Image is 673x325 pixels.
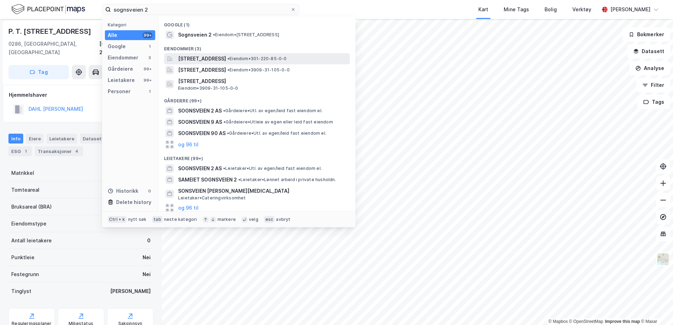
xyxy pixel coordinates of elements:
[227,56,229,61] span: •
[9,91,153,99] div: Hjemmelshaver
[178,129,226,138] span: SOGNSVEIEN 90 AS
[504,5,529,14] div: Mine Tags
[158,40,356,53] div: Eiendommer (3)
[548,319,568,324] a: Mapbox
[158,17,356,29] div: Google (1)
[111,4,290,15] input: Søk på adresse, matrikkel, gårdeiere, leietakere eller personer
[264,216,275,223] div: esc
[627,44,670,58] button: Datasett
[178,187,347,195] span: SONSVEIEN [PERSON_NAME][MEDICAL_DATA]
[11,236,52,245] div: Antall leietakere
[110,287,151,295] div: [PERSON_NAME]
[656,253,670,266] img: Z
[147,44,152,49] div: 1
[637,95,670,109] button: Tags
[178,31,212,39] span: Sognsveien 2
[147,55,152,60] div: 3
[143,32,152,38] div: 99+
[623,27,670,42] button: Bokmerker
[224,119,333,125] span: Gårdeiere • Utleie av egen eller leid fast eiendom
[108,216,127,223] div: Ctrl + k
[108,42,126,51] div: Google
[178,164,222,173] span: SOGNSVEIEN 2 AS
[11,253,34,262] div: Punktleie
[158,150,356,163] div: Leietakere (99+)
[227,130,326,136] span: Gårdeiere • Utl. av egen/leid fast eiendom el.
[11,270,39,279] div: Festegrunn
[223,166,225,171] span: •
[545,5,557,14] div: Bolig
[227,67,229,72] span: •
[178,118,222,126] span: SOGNSVEIEN 9 AS
[99,40,153,57] div: [GEOGRAPHIC_DATA], 2/1023
[178,77,347,85] span: [STREET_ADDRESS]
[147,236,151,245] div: 0
[178,176,237,184] span: SAMEIET SOGNSVEIEN 2
[227,67,290,73] span: Eiendom • 3909-31-105-0-0
[108,87,131,96] div: Personer
[178,204,199,212] button: og 96 til
[8,134,23,144] div: Info
[147,188,152,194] div: 0
[8,146,32,156] div: ESG
[178,85,238,91] span: Eiendom • 3909-31-105-0-0
[147,89,152,94] div: 1
[638,291,673,325] iframe: Chat Widget
[478,5,488,14] div: Kart
[35,146,83,156] div: Transaksjoner
[46,134,77,144] div: Leietakere
[11,169,34,177] div: Matrikkel
[569,319,603,324] a: OpenStreetMap
[143,77,152,83] div: 99+
[224,119,226,125] span: •
[238,177,240,182] span: •
[227,130,229,136] span: •
[8,26,93,37] div: P. T. [STREET_ADDRESS]
[178,66,226,74] span: [STREET_ADDRESS]
[108,22,155,27] div: Kategori
[108,31,117,39] div: Alle
[11,3,85,15] img: logo.f888ab2527a4732fd821a326f86c7f29.svg
[11,287,31,295] div: Tinglyst
[227,56,287,62] span: Eiendom • 301-220-85-0-0
[116,198,151,206] div: Delete history
[223,166,322,171] span: Leietaker • Utl. av egen/leid fast eiendom el.
[213,32,279,38] span: Eiendom • [STREET_ADDRESS]
[26,134,44,144] div: Eiere
[629,61,670,75] button: Analyse
[11,203,52,211] div: Bruksareal (BRA)
[108,65,133,73] div: Gårdeiere
[178,107,222,115] span: SOGNSVEIEN 2 AS
[610,5,650,14] div: [PERSON_NAME]
[22,148,29,155] div: 1
[152,216,163,223] div: tab
[128,217,147,222] div: nytt søk
[11,186,39,194] div: Tomteareal
[223,108,225,113] span: •
[8,40,99,57] div: 0286, [GEOGRAPHIC_DATA], [GEOGRAPHIC_DATA]
[178,140,199,149] button: og 96 til
[238,177,336,183] span: Leietaker • Lønnet arbeid i private husholdn.
[249,217,258,222] div: velg
[223,108,322,114] span: Gårdeiere • Utl. av egen/leid fast eiendom el.
[178,195,246,201] span: Leietaker • Cateringvirksomhet
[143,66,152,72] div: 99+
[73,148,80,155] div: 4
[276,217,290,222] div: avbryt
[572,5,591,14] div: Verktøy
[158,93,356,105] div: Gårdeiere (99+)
[11,219,46,228] div: Eiendomstype
[108,53,138,62] div: Eiendommer
[218,217,236,222] div: markere
[143,270,151,279] div: Nei
[213,32,215,37] span: •
[164,217,197,222] div: neste kategori
[8,65,69,79] button: Tag
[605,319,640,324] a: Improve this map
[108,76,135,84] div: Leietakere
[636,78,670,92] button: Filter
[80,134,106,144] div: Datasett
[108,187,138,195] div: Historikk
[178,55,226,63] span: [STREET_ADDRESS]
